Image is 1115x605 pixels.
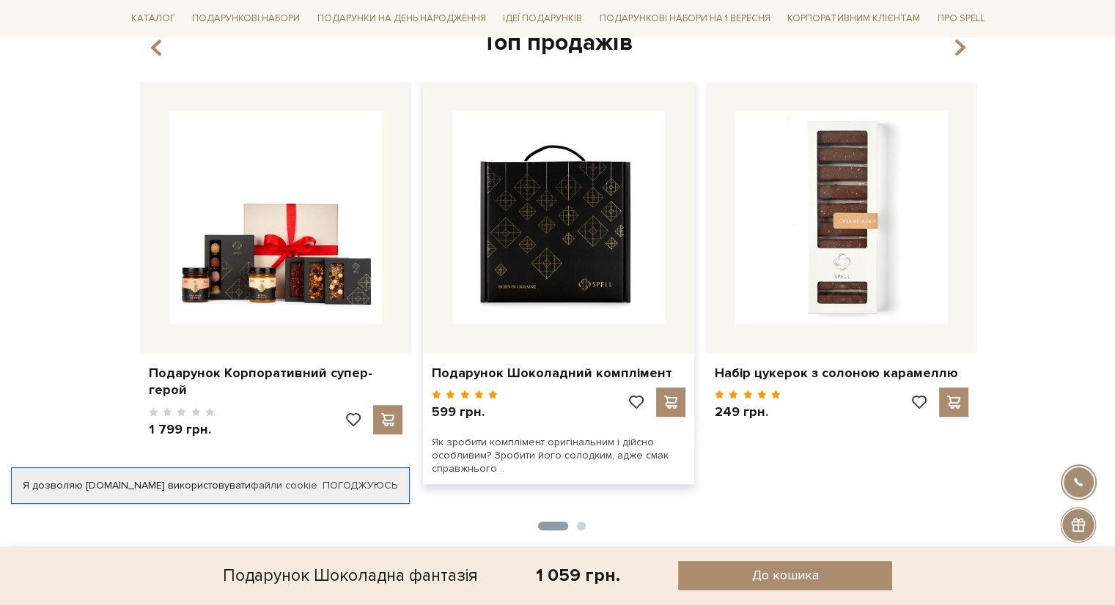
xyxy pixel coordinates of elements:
div: 1 059 грн. [536,564,620,587]
div: Топ продажів [134,28,982,59]
a: Подарунки на День народження [312,7,492,30]
a: Про Spell [932,7,990,30]
a: Подарунок Корпоративний супер-герой [149,365,402,399]
button: 2 of 2 [577,522,586,530]
span: До кошика [752,567,819,584]
a: Набір цукерок з солоною карамеллю [715,365,968,382]
button: До кошика [678,561,891,590]
a: Подарункові набори [186,7,306,30]
img: Подарунок Шоколадний комплімент [452,111,665,324]
a: Подарунок Шоколадний комплімент [432,365,685,382]
div: Я дозволяю [DOMAIN_NAME] використовувати [12,479,409,492]
a: Ідеї подарунків [497,7,588,30]
p: 249 грн. [715,404,781,420]
a: Каталог [125,7,181,30]
a: Погоджуюсь [323,479,397,492]
a: Подарункові набори на 1 Вересня [594,6,776,31]
a: файли cookie [251,479,317,491]
p: 599 грн. [432,404,498,420]
p: 1 799 грн. [149,421,216,438]
div: Подарунок Шоколадна фантазія [223,561,478,590]
a: Корпоративним клієнтам [781,6,926,31]
div: Як зробити комплімент оригінальним і дійсно особливим? Зробити його солодким, адже смак справжньо... [423,427,694,485]
button: 1 of 2 [538,522,568,530]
